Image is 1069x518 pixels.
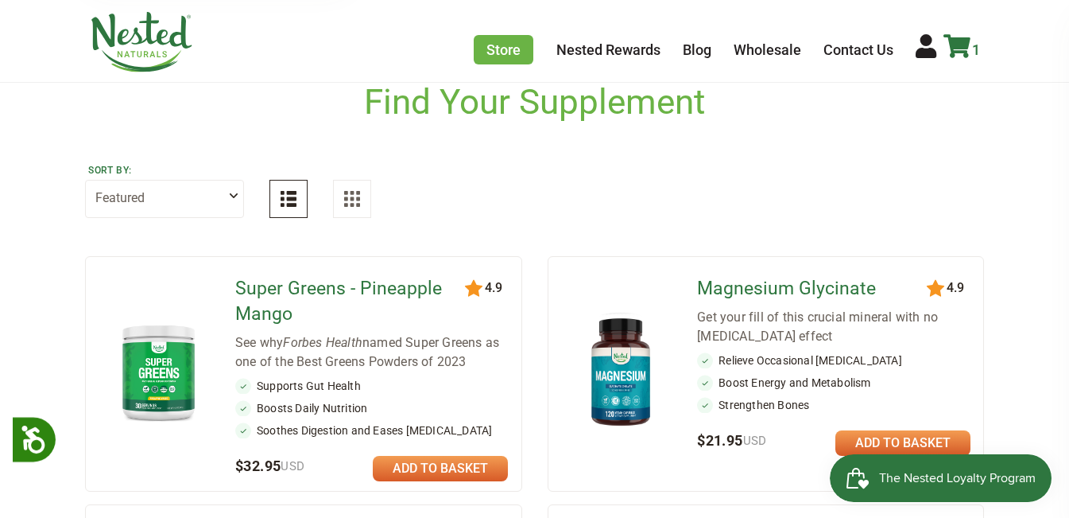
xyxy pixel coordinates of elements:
[823,41,893,58] a: Contact Us
[364,82,705,123] h1: Find Your Supplement
[90,12,193,72] img: Nested Naturals
[235,276,467,327] a: Super Greens - Pineapple Mango
[972,41,980,58] span: 1
[697,397,970,413] li: Strengthen Bones
[235,400,508,416] li: Boosts Daily Nutrition
[281,459,304,473] span: USD
[281,191,296,207] img: List
[344,191,360,207] img: Grid
[697,308,970,346] div: Get your fill of this crucial mineral with no [MEDICAL_DATA] effect
[235,378,508,394] li: Supports Gut Health
[111,317,206,426] img: Super Greens - Pineapple Mango
[556,41,660,58] a: Nested Rewards
[743,434,767,448] span: USD
[235,423,508,438] li: Soothes Digestion and Eases [MEDICAL_DATA]
[830,454,1053,502] iframe: Button to open loyalty program pop-up
[474,35,533,64] a: Store
[697,432,767,449] span: $21.95
[734,41,801,58] a: Wholesale
[88,164,241,177] label: Sort by:
[697,352,970,368] li: Relieve Occasional [MEDICAL_DATA]
[943,41,980,58] a: 1
[235,458,305,474] span: $32.95
[697,276,929,302] a: Magnesium Glycinate
[235,333,508,372] div: See why named Super Greens as one of the Best Greens Powders of 2023
[697,375,970,391] li: Boost Energy and Metabolism
[283,335,362,350] em: Forbes Health
[683,41,711,58] a: Blog
[574,310,668,433] img: Magnesium Glycinate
